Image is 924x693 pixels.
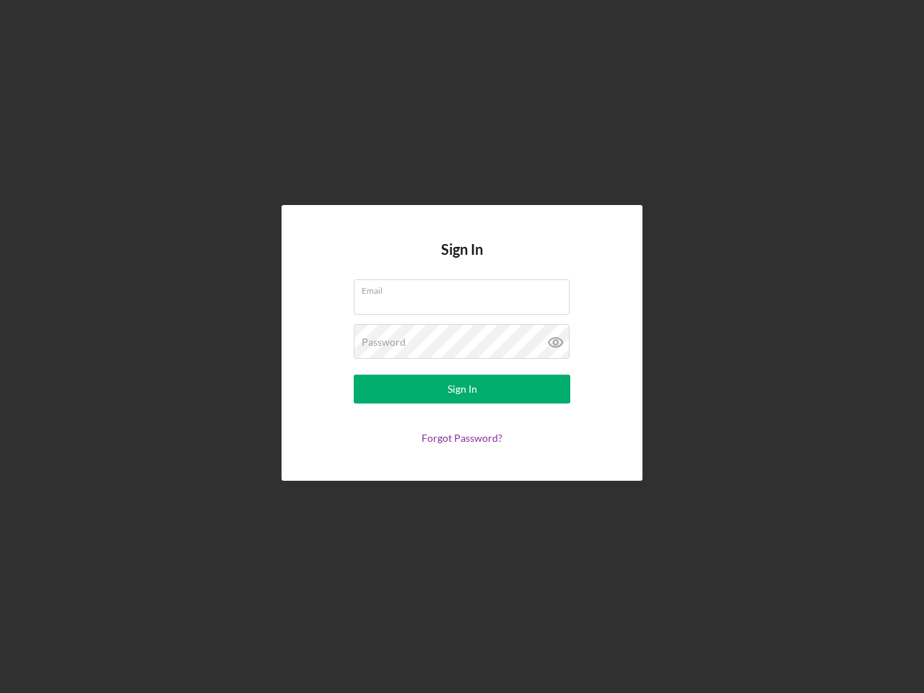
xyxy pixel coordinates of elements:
a: Forgot Password? [422,432,502,444]
button: Sign In [354,375,570,404]
div: Sign In [448,375,477,404]
label: Email [362,280,570,296]
label: Password [362,336,406,348]
h4: Sign In [441,241,483,279]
